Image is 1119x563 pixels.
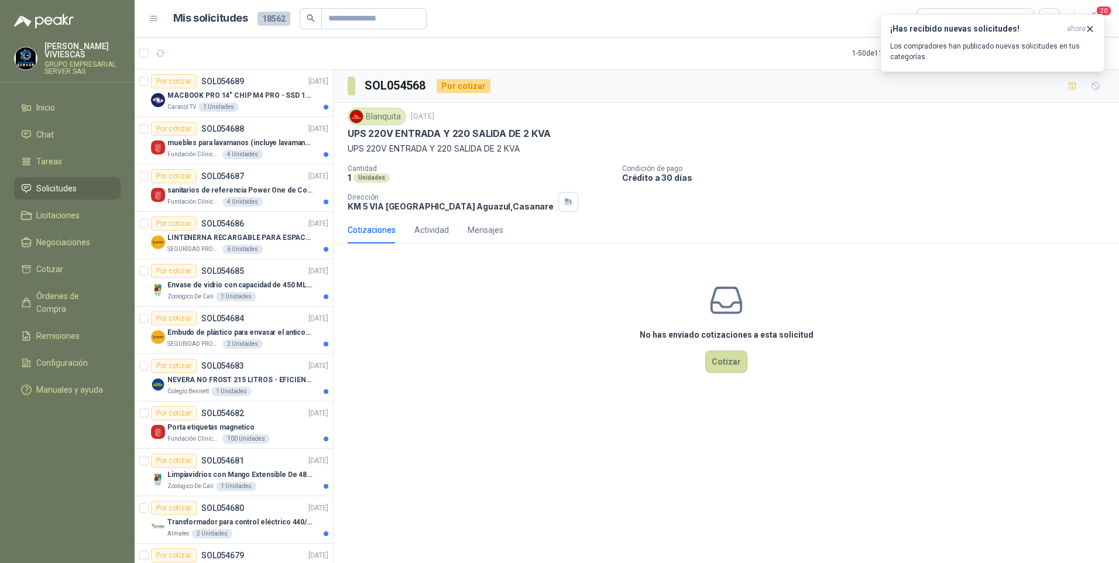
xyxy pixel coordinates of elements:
p: SOL054685 [201,267,244,275]
img: Company Logo [151,472,165,486]
a: Por cotizarSOL054681[DATE] Company LogoLimpiavidrios con Mango Extensible De 48 a 78 cmZoologico ... [135,449,333,496]
div: 1 Unidades [216,482,256,491]
div: Actividad [414,224,449,236]
p: [DATE] [308,266,328,277]
div: 6 Unidades [222,245,263,254]
a: Cotizar [14,258,121,280]
p: Condición de pago [622,164,1114,173]
div: Blanquita [348,108,406,125]
span: search [307,14,315,22]
img: Company Logo [350,110,363,123]
p: SOL054682 [201,409,244,417]
span: 18562 [258,12,290,26]
div: Unidades [353,173,390,183]
p: GRUPO EMPRESARIAL SERVER SAS [44,61,121,75]
a: Inicio [14,97,121,119]
div: 100 Unidades [222,434,270,444]
img: Company Logo [151,188,165,202]
a: Remisiones [14,325,121,347]
span: Inicio [36,101,55,114]
a: Manuales y ayuda [14,379,121,401]
button: 20 [1084,8,1105,29]
img: Logo peakr [14,14,74,28]
div: Por cotizar [437,79,490,93]
button: ¡Has recibido nuevas solicitudes!ahora Los compradores han publicado nuevas solicitudes en tus ca... [880,14,1105,72]
img: Company Logo [151,235,165,249]
div: Por cotizar [151,359,197,373]
div: Por cotizar [151,548,197,562]
a: Por cotizarSOL054686[DATE] Company LogoLINTENERNA RECARGABLE PARA ESPACIOS ABIERTOS 100-120MTSSEG... [135,212,333,259]
p: Zoologico De Cali [167,482,214,491]
p: muebles para lavamanos (incluye lavamanos) [167,138,313,149]
p: [DATE] [308,361,328,372]
a: Configuración [14,352,121,374]
a: Chat [14,123,121,146]
p: Crédito a 30 días [622,173,1114,183]
p: SEGURIDAD PROVISER LTDA [167,245,220,254]
div: Por cotizar [151,454,197,468]
img: Company Logo [151,140,165,155]
p: Envase de vidrio con capacidad de 450 ML – 9X8X8 CM Caja x 12 unidades [167,280,313,291]
h3: ¡Has recibido nuevas solicitudes! [890,24,1062,34]
a: Por cotizarSOL054688[DATE] Company Logomuebles para lavamanos (incluye lavamanos)Fundación Clínic... [135,117,333,164]
a: Por cotizarSOL054683[DATE] Company LogoNEVERA NO FROST 215 LITROS - EFICIENCIA ENERGETICA AColegi... [135,354,333,401]
span: ahora [1067,24,1086,34]
div: 4 Unidades [222,150,263,159]
img: Company Logo [151,283,165,297]
p: [DATE] [308,503,328,514]
p: SOL054680 [201,504,244,512]
div: Por cotizar [151,122,197,136]
p: [PERSON_NAME] VIVIESCAS [44,42,121,59]
span: Solicitudes [36,182,77,195]
span: Negociaciones [36,236,90,249]
p: Fundación Clínica Shaio [167,150,220,159]
p: [DATE] [308,313,328,324]
img: Company Logo [151,520,165,534]
p: SOL054679 [201,551,244,559]
a: Tareas [14,150,121,173]
p: Caracol TV [167,102,196,112]
p: Almatec [167,529,190,538]
div: 2 Unidades [222,339,263,349]
p: LINTENERNA RECARGABLE PARA ESPACIOS ABIERTOS 100-120MTS [167,232,313,243]
p: Los compradores han publicado nuevas solicitudes en tus categorías. [890,41,1095,62]
p: MACBOOK PRO 14" CHIP M4 PRO - SSD 1TB RAM 24GB [167,90,313,101]
p: SOL054688 [201,125,244,133]
a: Por cotizarSOL054689[DATE] Company LogoMACBOOK PRO 14" CHIP M4 PRO - SSD 1TB RAM 24GBCaracol TV1 ... [135,70,333,117]
img: Company Logo [151,93,165,107]
p: Colegio Bennett [167,387,209,396]
p: KM 5 VIA [GEOGRAPHIC_DATA] Aguazul , Casanare [348,201,554,211]
div: 1 Unidades [216,292,256,301]
p: Transformador para control eléctrico 440/220/110 - 45O VA. [167,517,313,528]
p: Fundación Clínica Shaio [167,434,220,444]
h3: No has enviado cotizaciones a esta solicitud [640,328,813,341]
p: [DATE] [308,76,328,87]
div: Por cotizar [151,74,197,88]
p: [DATE] [411,111,434,122]
a: Por cotizarSOL054684[DATE] Company LogoEmbudo de plástico para envasar el anticorrosivo / lubrica... [135,307,333,354]
a: Solicitudes [14,177,121,200]
a: Por cotizarSOL054680[DATE] Company LogoTransformador para control eléctrico 440/220/110 - 45O VA.... [135,496,333,544]
div: Por cotizar [151,217,197,231]
p: SOL054684 [201,314,244,322]
div: 2 Unidades [192,529,232,538]
p: sanitarios de referencia Power One de Corona [167,185,313,196]
a: Por cotizarSOL054682[DATE] Company LogoPorta etiquetas magneticoFundación Clínica Shaio100 Unidades [135,401,333,449]
div: Cotizaciones [348,224,396,236]
span: Cotizar [36,263,63,276]
p: SEGURIDAD PROVISER LTDA [167,339,220,349]
img: Company Logo [15,47,37,70]
p: [DATE] [308,123,328,135]
div: Por cotizar [151,501,197,515]
a: Por cotizarSOL054687[DATE] Company Logosanitarios de referencia Power One de CoronaFundación Clín... [135,164,333,212]
p: UPS 220V ENTRADA Y 220 SALIDA DE 2 KVA [348,142,1105,155]
span: Chat [36,128,54,141]
p: Cantidad [348,164,613,173]
a: Licitaciones [14,204,121,226]
p: [DATE] [308,408,328,419]
span: Manuales y ayuda [36,383,103,396]
p: [DATE] [308,550,328,561]
p: Dirección [348,193,554,201]
div: Por cotizar [151,406,197,420]
p: Embudo de plástico para envasar el anticorrosivo / lubricante [167,327,313,338]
